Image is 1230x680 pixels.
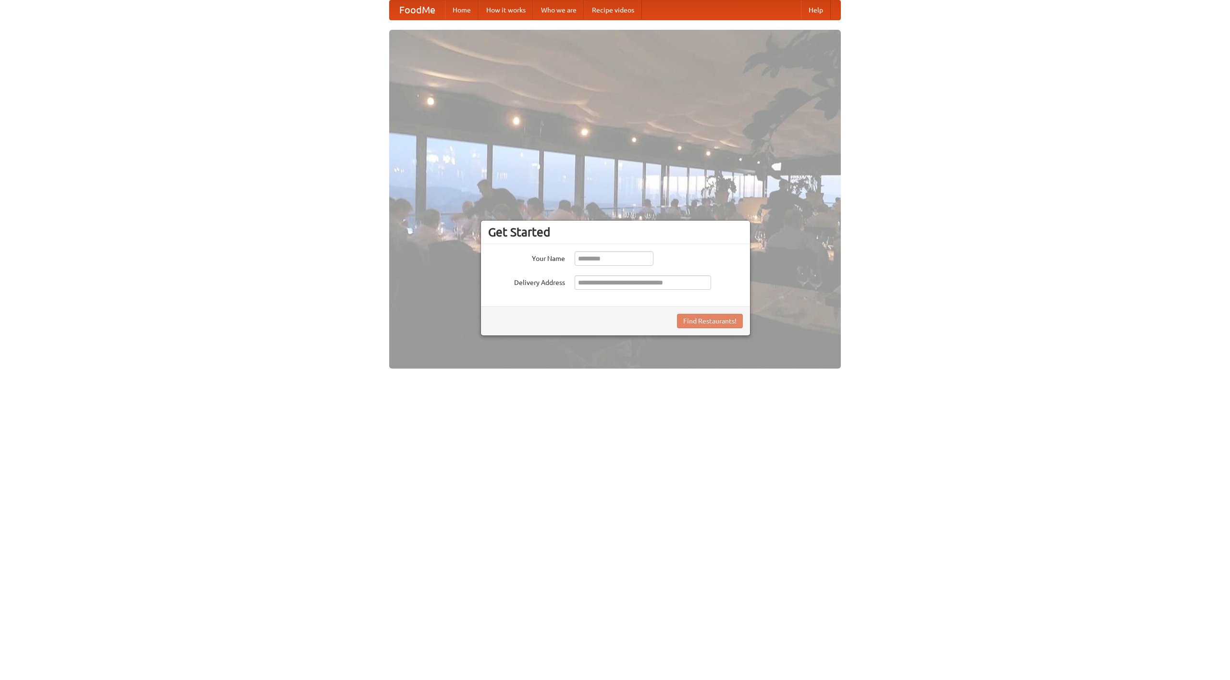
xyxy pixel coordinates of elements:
a: How it works [479,0,533,20]
label: Your Name [488,251,565,263]
a: Recipe videos [584,0,642,20]
button: Find Restaurants! [677,314,743,328]
a: Home [445,0,479,20]
a: Who we are [533,0,584,20]
a: Help [801,0,831,20]
label: Delivery Address [488,275,565,287]
a: FoodMe [390,0,445,20]
h3: Get Started [488,225,743,239]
